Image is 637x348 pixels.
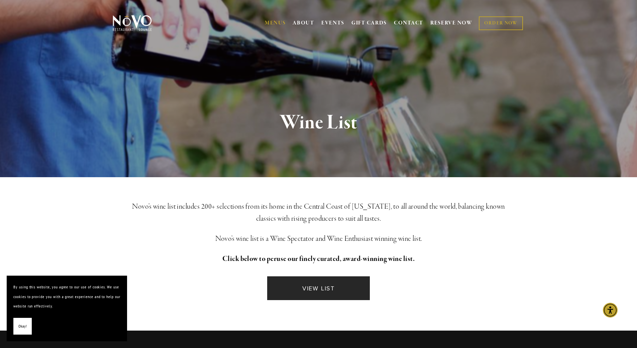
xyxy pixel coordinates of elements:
a: ORDER NOW [479,16,523,30]
div: Accessibility Menu [603,303,618,318]
button: Okay! [13,318,32,335]
h3: Novo’s wine list includes 200+ selections from its home in the Central Coast of [US_STATE], to al... [124,201,514,225]
img: Novo Restaurant &amp; Lounge [111,15,153,31]
p: By using this website, you agree to our use of cookies. We use cookies to provide you with a grea... [13,282,120,311]
a: GIFT CARDS [351,17,387,29]
a: VIEW LIST [267,276,369,300]
strong: Click below to peruse our finely curated, award-winning wine list. [222,254,415,264]
h3: Novo’s wine list is a Wine Spectator and Wine Enthusiast winning wine list. [124,233,514,245]
a: EVENTS [321,20,344,26]
span: Okay! [18,322,27,331]
section: Cookie banner [7,276,127,341]
h1: Wine List [124,112,514,134]
a: MENUS [265,20,286,26]
a: CONTACT [394,17,423,29]
a: ABOUT [293,20,314,26]
a: RESERVE NOW [430,17,472,29]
